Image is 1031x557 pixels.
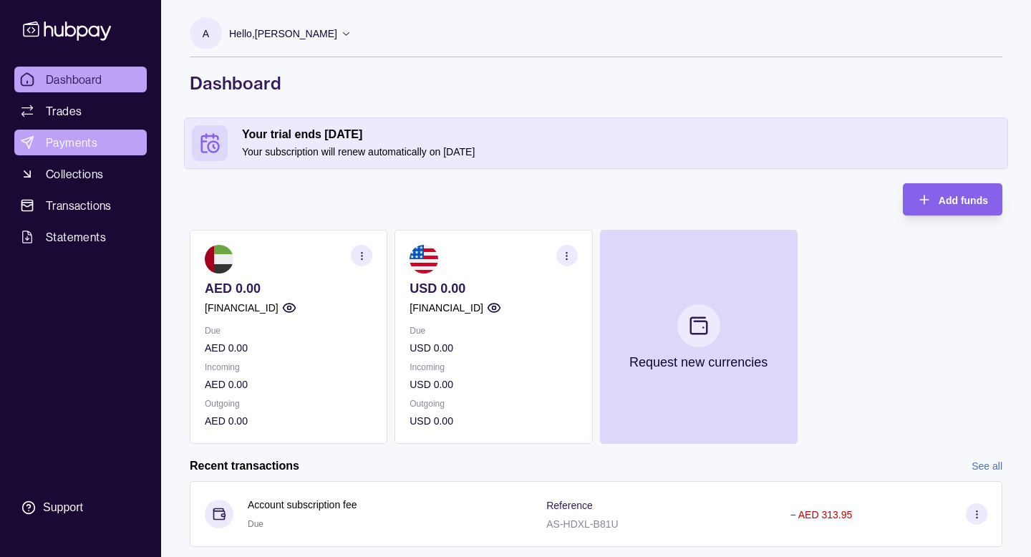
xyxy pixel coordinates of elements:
span: Transactions [46,197,112,214]
a: Support [14,493,147,523]
p: Your subscription will renew automatically on [DATE] [242,144,1000,160]
span: Payments [46,134,97,151]
a: Transactions [14,193,147,218]
a: Statements [14,224,147,250]
p: USD 0.00 [410,377,577,392]
h2: Your trial ends [DATE] [242,127,1000,142]
a: Trades [14,98,147,124]
p: Account subscription fee [248,497,357,513]
h2: Recent transactions [190,458,299,474]
a: Collections [14,161,147,187]
p: AED 0.00 [205,377,372,392]
img: ae [205,245,233,273]
p: Hello, [PERSON_NAME] [229,26,337,42]
a: Payments [14,130,147,155]
p: [FINANCIAL_ID] [410,300,483,316]
span: Add funds [939,195,988,206]
p: Request new currencies [629,354,768,370]
p: Incoming [205,359,372,375]
p: Due [205,323,372,339]
span: Collections [46,165,103,183]
button: Add funds [903,183,1002,215]
p: [FINANCIAL_ID] [205,300,279,316]
p: USD 0.00 [410,281,577,296]
button: Request new currencies [600,230,798,444]
p: AS-HDXL-B81U [546,518,618,530]
span: Due [248,519,263,529]
h1: Dashboard [190,72,1002,95]
p: Incoming [410,359,577,375]
p: Due [410,323,577,339]
a: See all [972,458,1002,474]
span: Trades [46,102,82,120]
p: − AED 313.95 [790,509,852,520]
p: A [203,26,209,42]
p: Outgoing [410,396,577,412]
p: USD 0.00 [410,413,577,429]
div: Support [43,500,83,515]
p: USD 0.00 [410,340,577,356]
span: Statements [46,228,106,246]
img: us [410,245,438,273]
p: AED 0.00 [205,340,372,356]
span: Dashboard [46,71,102,88]
p: Outgoing [205,396,372,412]
a: Dashboard [14,67,147,92]
p: Reference [546,500,593,511]
p: AED 0.00 [205,281,372,296]
p: AED 0.00 [205,413,372,429]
